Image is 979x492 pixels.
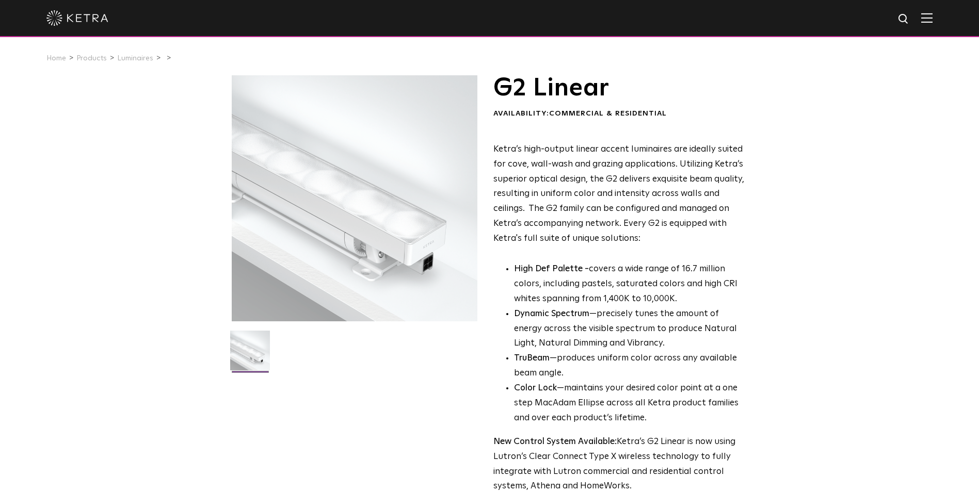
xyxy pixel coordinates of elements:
[921,13,933,23] img: Hamburger%20Nav.svg
[46,55,66,62] a: Home
[514,262,745,307] p: covers a wide range of 16.7 million colors, including pastels, saturated colors and high CRI whit...
[514,307,745,352] li: —precisely tunes the amount of energy across the visible spectrum to produce Natural Light, Natur...
[514,309,589,318] strong: Dynamic Spectrum
[46,10,108,26] img: ketra-logo-2019-white
[514,351,745,381] li: —produces uniform color across any available beam angle.
[514,354,550,363] strong: TruBeam
[514,265,589,273] strong: High Def Palette -
[493,142,745,247] p: Ketra’s high-output linear accent luminaires are ideally suited for cove, wall-wash and grazing a...
[76,55,107,62] a: Products
[493,75,745,101] h1: G2 Linear
[493,109,745,119] div: Availability:
[514,381,745,426] li: —maintains your desired color point at a one step MacAdam Ellipse across all Ketra product famili...
[897,13,910,26] img: search icon
[514,384,557,392] strong: Color Lock
[549,110,667,117] span: Commercial & Residential
[493,437,617,446] strong: New Control System Available:
[117,55,153,62] a: Luminaires
[230,331,270,378] img: G2-Linear-2021-Web-Square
